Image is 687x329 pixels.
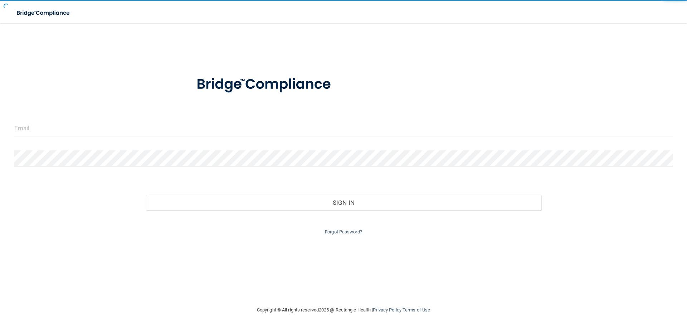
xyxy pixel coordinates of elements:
[182,66,349,103] img: bridge_compliance_login_screen.278c3ca4.svg
[373,307,401,313] a: Privacy Policy
[146,195,541,211] button: Sign In
[14,120,673,136] input: Email
[403,307,430,313] a: Terms of Use
[325,229,362,234] a: Forgot Password?
[11,6,77,20] img: bridge_compliance_login_screen.278c3ca4.svg
[213,299,474,321] div: Copyright © All rights reserved 2025 @ Rectangle Health | |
